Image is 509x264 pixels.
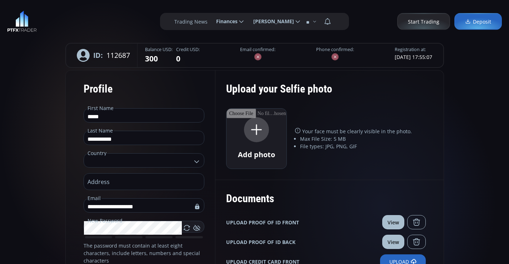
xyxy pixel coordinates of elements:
b: UPLOAD PROOF OF ID FRONT [226,219,299,226]
div: Documents [226,187,426,210]
div: Upload your Selfie photo [226,78,426,108]
label: Trading News [174,18,208,25]
img: LOGO [7,11,37,32]
div: Profile [84,78,204,100]
label: Phone confirmed: [316,46,354,53]
button: View [382,215,404,229]
li: Max File Size: 5 MB [300,135,426,143]
label: Email confirmed: [240,46,275,53]
a: Deposit [454,13,502,30]
p: Your face must be clearly visible in the photo. [295,128,426,135]
div: 112687 [70,44,138,67]
legend: Credit USD: [176,46,200,53]
span: Deposit [465,18,491,25]
legend: Registration at: [395,46,426,53]
span: Finances [211,14,238,29]
legend: Balance USD: [145,46,173,53]
span: [PERSON_NAME] [248,14,294,29]
span: Start Trading [408,18,439,25]
li: File types: JPG, PNG, GIF [300,143,426,150]
a: Start Trading [397,13,450,30]
fieldset: 0 [176,46,200,64]
b: ID: [93,50,103,60]
fieldset: 300 [145,46,173,64]
b: UPLOAD PROOF OF ID BACK [226,238,295,246]
button: View [382,235,404,249]
fieldset: [DATE] 17:55:07 [395,46,432,61]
